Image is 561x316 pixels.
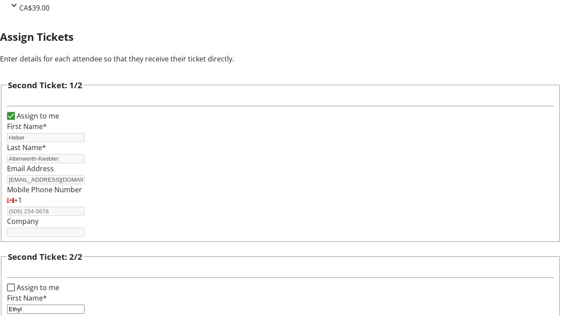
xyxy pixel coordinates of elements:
label: Assign to me [15,282,59,293]
label: First Name* [7,293,47,303]
label: Company [7,216,39,226]
span: CA$39.00 [19,3,50,13]
label: Mobile Phone Number [7,185,82,194]
label: Last Name* [7,143,46,152]
h3: Second Ticket: 2/2 [8,251,82,263]
label: Email Address [7,164,54,173]
input: (506) 234-5678 [7,207,85,216]
h3: Second Ticket: 1/2 [8,79,82,91]
label: First Name* [7,122,47,131]
label: Assign to me [15,111,59,121]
